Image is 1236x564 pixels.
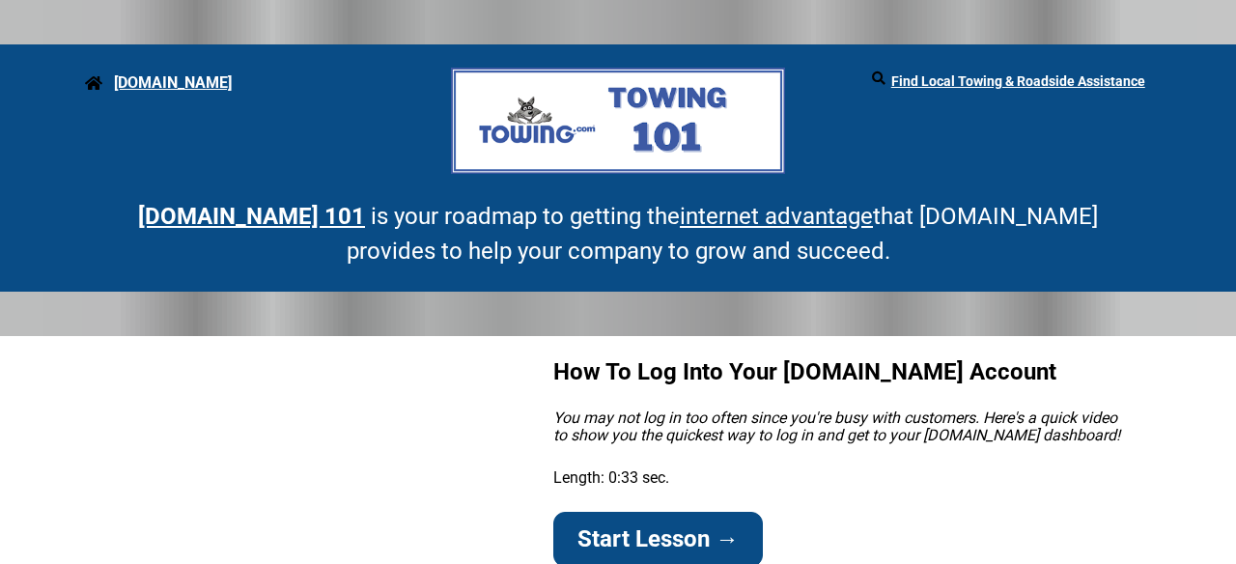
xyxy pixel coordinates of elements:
strong: How To Log Into Your [DOMAIN_NAME] Account [553,358,1056,385]
a: Find Local Towing & Roadside Assistance [891,73,1145,89]
strong: [DOMAIN_NAME] [114,73,232,92]
u: internet advantage [680,203,873,230]
span: is your roadmap to getting the that [DOMAIN_NAME] provides to help your company to grow and succeed. [347,203,1105,265]
a: [DOMAIN_NAME] 101 [138,203,365,230]
p: Length: 0:33 sec. [553,469,1123,487]
em: You may not log in too often since you're busy with customers. Here's a quick video to show you t... [553,409,1121,444]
